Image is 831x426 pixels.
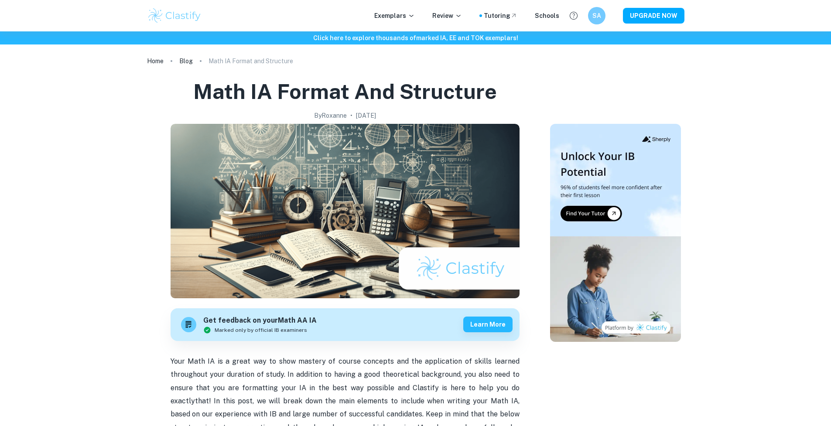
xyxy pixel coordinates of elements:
[535,11,559,20] a: Schools
[592,11,602,20] h6: SA
[203,315,317,326] h6: Get feedback on your Math AA IA
[209,56,293,66] p: Math IA Format and Structure
[215,326,307,334] span: Marked only by official IB examiners
[171,308,520,341] a: Get feedback on yourMath AA IAMarked only by official IB examinersLearn more
[356,111,376,120] h2: [DATE]
[2,33,829,43] h6: Click here to explore thousands of marked IA, EE and TOK exemplars !
[374,11,415,20] p: Exemplars
[550,124,681,342] img: Thumbnail
[147,7,202,24] img: Clastify logo
[193,78,497,106] h1: Math IA Format and Structure
[314,111,347,120] h2: By Roxanne
[566,8,581,23] button: Help and Feedback
[623,8,684,24] button: UPGRADE NOW
[171,124,520,298] img: Math IA Format and Structure cover image
[588,7,605,24] button: SA
[350,111,352,120] p: •
[432,11,462,20] p: Review
[147,55,164,67] a: Home
[484,11,517,20] a: Tutoring
[179,55,193,67] a: Blog
[463,317,513,332] button: Learn more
